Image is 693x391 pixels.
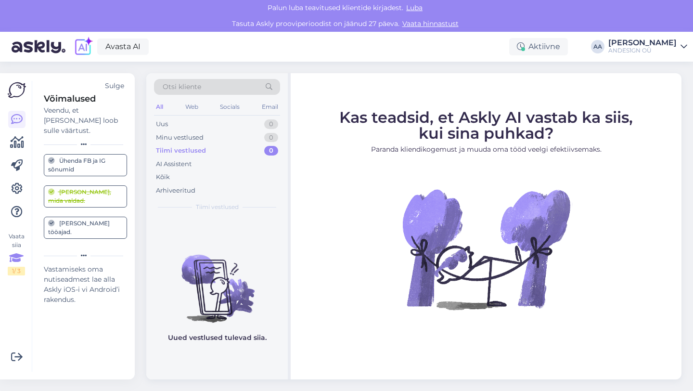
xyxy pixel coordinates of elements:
div: 0 [264,133,278,143]
div: AI Assistent [156,159,192,169]
div: [PERSON_NAME], mida valdad. [48,188,123,205]
div: Minu vestlused [156,133,204,143]
div: Ühenda FB ja IG sõnumid [48,156,123,174]
div: Socials [218,101,242,113]
img: explore-ai [73,37,93,57]
img: No chats [146,237,288,324]
div: Vaata siia [8,232,25,275]
a: [PERSON_NAME] tööajad. [44,217,127,239]
div: 0 [264,119,278,129]
img: Askly Logo [8,81,26,99]
div: Veendu, et [PERSON_NAME] loob sulle väärtust. [44,105,127,136]
span: Kas teadsid, et Askly AI vastab ka siis, kui sina puhkad? [339,108,633,143]
div: [PERSON_NAME] [608,39,677,47]
p: Uued vestlused tulevad siia. [168,333,267,343]
div: Web [183,101,200,113]
div: Sulge [105,81,124,91]
div: All [154,101,165,113]
span: Otsi kliente [163,82,201,92]
div: 1 / 3 [8,267,25,275]
a: Vaata hinnastust [399,19,462,28]
div: [PERSON_NAME] tööajad. [48,219,123,236]
p: Paranda kliendikogemust ja muuda oma tööd veelgi efektiivsemaks. [339,144,633,155]
div: 0 [264,146,278,156]
div: Kõik [156,172,170,182]
img: No Chat active [399,162,573,336]
div: Vastamiseks oma nutiseadmest lae alla Askly iOS-i vi Android’i rakendus. [44,264,127,305]
div: Arhiveeritud [156,186,195,195]
div: Tiimi vestlused [156,146,206,156]
a: Avasta AI [97,39,149,55]
a: [PERSON_NAME]ANDES1GN OÜ [608,39,687,54]
div: Email [260,101,280,113]
div: AA [591,40,604,53]
a: Ühenda FB ja IG sõnumid [44,154,127,176]
div: Võimalused [44,92,127,105]
div: ANDES1GN OÜ [608,47,677,54]
div: Uus [156,119,168,129]
a: [PERSON_NAME], mida valdad. [44,185,127,208]
span: Tiimi vestlused [196,203,239,211]
div: Aktiivne [509,38,568,55]
span: Luba [403,3,425,12]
